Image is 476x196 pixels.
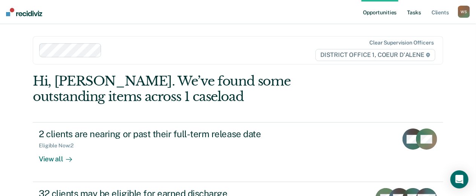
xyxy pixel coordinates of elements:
[315,49,435,61] span: DISTRICT OFFICE 1, COEUR D'ALENE
[39,129,303,139] div: 2 clients are nearing or past their full-term release date
[369,40,433,46] div: Clear supervision officers
[450,170,468,188] div: Open Intercom Messenger
[33,122,443,182] a: 2 clients are nearing or past their full-term release dateEligible Now:2View all
[33,73,361,104] div: Hi, [PERSON_NAME]. We’ve found some outstanding items across 1 caseload
[39,149,81,164] div: View all
[6,8,42,16] img: Recidiviz
[458,6,470,18] button: WS
[39,142,80,149] div: Eligible Now : 2
[458,6,470,18] div: W S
